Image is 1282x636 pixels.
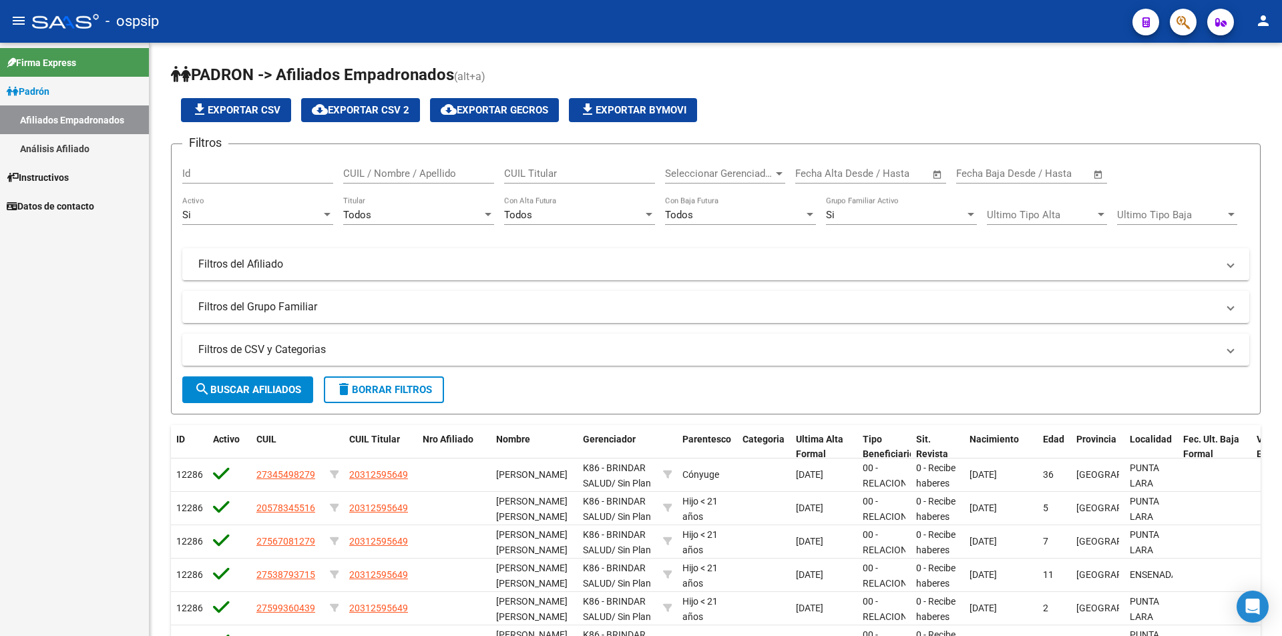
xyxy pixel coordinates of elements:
span: Firma Express [7,55,76,70]
span: Hijo < 21 años [682,496,718,522]
span: [PERSON_NAME] [PERSON_NAME] SAORI [PERSON_NAME] [496,529,568,585]
span: Hijo < 21 años [682,596,718,622]
span: Todos [665,209,693,221]
span: [DATE] [970,469,997,480]
datatable-header-cell: Gerenciador [578,425,658,469]
span: Exportar CSV [192,104,280,116]
span: 20312595649 [349,503,408,513]
mat-panel-title: Filtros del Afiliado [198,257,1217,272]
span: Instructivos [7,170,69,185]
datatable-header-cell: CUIL [251,425,325,469]
datatable-header-cell: Ultima Alta Formal [791,425,857,469]
span: 20312595649 [349,536,408,547]
span: 00 - RELACION DE DEPENDENCIA [863,462,925,519]
span: [PERSON_NAME] [PERSON_NAME] AYMARA [496,563,568,604]
datatable-header-cell: Activo [208,425,251,469]
span: Exportar CSV 2 [312,104,409,116]
span: 122866 [176,536,208,547]
span: [DATE] [970,503,997,513]
input: End date [851,168,915,180]
datatable-header-cell: Sit. Revista [911,425,964,469]
span: Parentesco [682,434,731,444]
datatable-header-cell: Nombre [491,425,578,469]
span: Todos [504,209,532,221]
span: Ultimo Tipo Baja [1117,209,1225,221]
h3: Filtros [182,133,228,152]
span: 27538793715 [256,569,315,580]
span: [GEOGRAPHIC_DATA] [1076,569,1166,580]
span: 00 - RELACION DE DEPENDENCIA [863,496,925,552]
span: Padrón [7,84,49,99]
mat-icon: file_download [192,101,208,117]
datatable-header-cell: Nro Afiliado [417,425,491,469]
mat-expansion-panel-header: Filtros de CSV y Categorias [182,334,1249,366]
div: [DATE] [796,601,852,616]
span: Cónyuge [682,469,719,480]
mat-expansion-panel-header: Filtros del Afiliado [182,248,1249,280]
span: Si [182,209,191,221]
span: Tipo Beneficiario [863,434,915,460]
mat-panel-title: Filtros de CSV y Categorias [198,342,1217,357]
span: Seleccionar Gerenciador [665,168,773,180]
span: - ospsip [105,7,159,36]
span: K86 - BRINDAR SALUD [583,596,646,622]
button: Exportar GECROS [430,98,559,122]
span: Hijo < 21 años [682,563,718,589]
span: 20312595649 [349,469,408,480]
span: 20578345516 [256,503,315,513]
span: CUIL [256,434,276,444]
span: K86 - BRINDAR SALUD [583,462,646,489]
div: [DATE] [796,501,852,516]
span: ID [176,434,185,444]
span: (alt+a) [454,70,485,83]
span: Todos [343,209,371,221]
mat-icon: delete [336,381,352,397]
span: 11 [1043,569,1054,580]
span: 0 - Recibe haberes regularmente [916,563,972,604]
input: Start date [956,168,1000,180]
span: 00 - RELACION DE DEPENDENCIA [863,563,925,619]
button: Borrar Filtros [324,376,444,403]
span: Datos de contacto [7,199,94,214]
mat-icon: search [194,381,210,397]
span: [PERSON_NAME] [PERSON_NAME] [496,596,568,622]
span: Borrar Filtros [336,384,432,396]
button: Open calendar [930,167,945,182]
button: Exportar CSV [181,98,291,122]
span: Exportar Bymovi [580,104,686,116]
span: 122867 [176,503,208,513]
span: Ultima Alta Formal [796,434,843,460]
span: Buscar Afiliados [194,384,301,396]
span: 0 - Recibe haberes regularmente [916,496,972,537]
span: 122865 [176,569,208,580]
span: [GEOGRAPHIC_DATA] [1076,536,1166,547]
datatable-header-cell: Categoria [737,425,791,469]
span: Categoria [742,434,785,444]
div: [DATE] [796,567,852,583]
span: K86 - BRINDAR SALUD [583,529,646,555]
span: CUIL Titular [349,434,400,444]
mat-icon: cloud_download [441,101,457,117]
span: / Sin Plan [612,578,651,589]
span: 20312595649 [349,603,408,613]
span: / Sin Plan [612,511,651,522]
span: Activo [213,434,240,444]
div: Open Intercom Messenger [1237,591,1269,623]
button: Buscar Afiliados [182,376,313,403]
span: Edad [1043,434,1064,444]
datatable-header-cell: Nacimiento [964,425,1038,469]
datatable-header-cell: Edad [1038,425,1071,469]
span: 122864 [176,603,208,613]
span: Localidad [1130,434,1172,444]
span: 7 [1043,536,1048,547]
datatable-header-cell: Localidad [1124,425,1178,469]
button: Open calendar [1091,167,1106,182]
datatable-header-cell: Fec. Ult. Baja Formal [1178,425,1251,469]
button: Exportar CSV 2 [301,98,420,122]
span: 122868 [176,469,208,480]
datatable-header-cell: CUIL Titular [344,425,417,469]
button: Exportar Bymovi [569,98,697,122]
span: Ultimo Tipo Alta [987,209,1095,221]
span: 2 [1043,603,1048,613]
datatable-header-cell: Parentesco [677,425,737,469]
